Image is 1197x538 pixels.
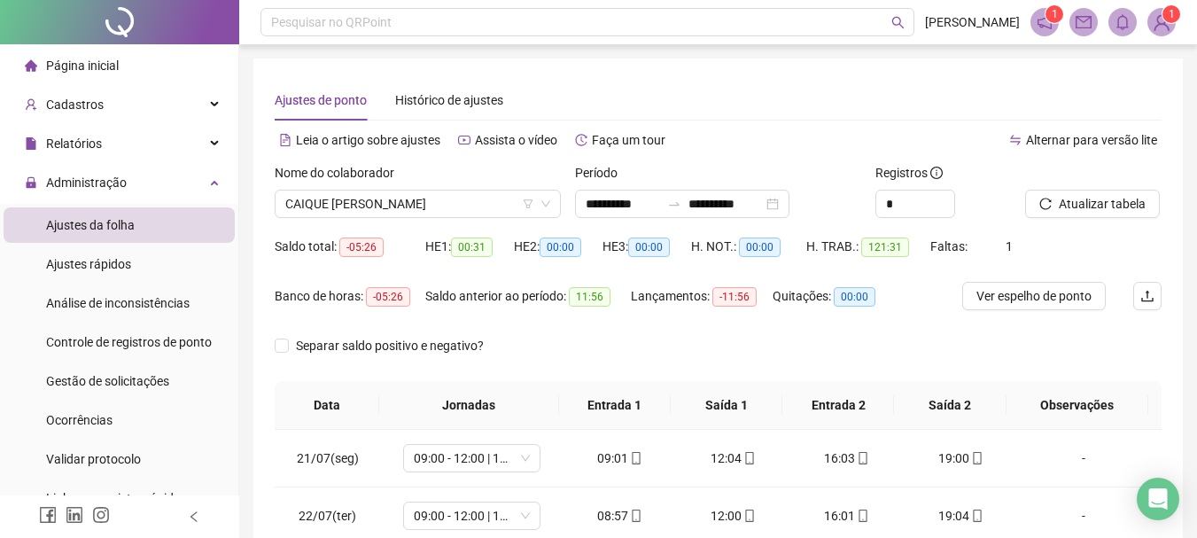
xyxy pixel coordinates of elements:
[425,237,514,257] div: HE 1:
[46,175,127,190] span: Administração
[458,134,470,146] span: youtube
[46,97,104,112] span: Cadastros
[1037,14,1053,30] span: notification
[578,448,663,468] div: 09:01
[1076,14,1092,30] span: mail
[855,510,869,522] span: mobile
[275,381,379,430] th: Data
[804,448,890,468] div: 16:03
[1031,448,1136,468] div: -
[1026,133,1157,147] span: Alternar para versão lite
[773,286,897,307] div: Quitações:
[46,374,169,388] span: Gestão de solicitações
[1025,190,1160,218] button: Atualizar tabela
[1045,5,1063,23] sup: 1
[25,176,37,189] span: lock
[46,257,131,271] span: Ajustes rápidos
[46,58,119,73] span: Página inicial
[667,197,681,211] span: to
[414,503,530,529] span: 09:00 - 12:00 | 16:00 - 19:00
[1007,381,1148,430] th: Observações
[691,448,776,468] div: 12:04
[628,238,670,257] span: 00:00
[930,167,943,179] span: info-circle
[691,506,776,526] div: 12:00
[742,510,756,522] span: mobile
[855,452,869,464] span: mobile
[667,197,681,211] span: swap-right
[1059,194,1146,214] span: Atualizar tabela
[475,133,557,147] span: Assista o vídeo
[918,448,1003,468] div: 19:00
[691,237,806,257] div: H. NOT.:
[46,491,181,505] span: Link para registro rápido
[969,452,983,464] span: mobile
[578,506,663,526] div: 08:57
[1021,395,1134,415] span: Observações
[285,191,550,217] span: CAIQUE RODRIGO LEMES SALLES
[806,237,930,257] div: H. TRAB.:
[275,163,406,183] label: Nome do colaborador
[299,509,356,523] span: 22/07(ter)
[92,506,110,524] span: instagram
[297,451,359,465] span: 21/07(seg)
[46,296,190,310] span: Análise de inconsistências
[1031,506,1136,526] div: -
[1039,198,1052,210] span: reload
[891,16,905,29] span: search
[575,163,629,183] label: Período
[628,452,642,464] span: mobile
[46,335,212,349] span: Controle de registros de ponto
[289,336,491,355] span: Separar saldo positivo e negativo?
[414,445,530,472] span: 09:00 - 12:00 | 16:00 - 19:00
[1137,478,1179,520] div: Open Intercom Messenger
[804,506,890,526] div: 16:01
[1169,8,1175,20] span: 1
[602,237,691,257] div: HE 3:
[523,199,533,209] span: filter
[46,218,135,232] span: Ajustes da folha
[296,133,440,147] span: Leia o artigo sobre ajustes
[1006,239,1013,253] span: 1
[46,413,113,427] span: Ocorrências
[514,237,602,257] div: HE 2:
[46,452,141,466] span: Validar protocolo
[1052,8,1058,20] span: 1
[918,506,1003,526] div: 19:04
[425,286,631,307] div: Saldo anterior ao período:
[25,137,37,150] span: file
[592,133,665,147] span: Faça um tour
[395,93,503,107] span: Histórico de ajustes
[712,287,757,307] span: -11:56
[861,238,909,257] span: 121:31
[339,238,384,257] span: -05:26
[875,163,943,183] span: Registros
[569,287,610,307] span: 11:56
[1009,134,1022,146] span: swap
[976,286,1092,306] span: Ver espelho de ponto
[39,506,57,524] span: facebook
[834,287,875,307] span: 00:00
[969,510,983,522] span: mobile
[1115,14,1131,30] span: bell
[739,238,781,257] span: 00:00
[379,381,559,430] th: Jornadas
[575,134,587,146] span: history
[1162,5,1180,23] sup: Atualize o seu contato no menu Meus Dados
[1148,9,1175,35] img: 86455
[930,239,970,253] span: Faltas:
[1140,289,1154,303] span: upload
[279,134,291,146] span: file-text
[25,98,37,111] span: user-add
[962,282,1106,310] button: Ver espelho de ponto
[66,506,83,524] span: linkedin
[742,452,756,464] span: mobile
[782,381,894,430] th: Entrada 2
[671,381,782,430] th: Saída 1
[25,59,37,72] span: home
[275,237,425,257] div: Saldo total:
[631,286,773,307] div: Lançamentos:
[559,381,671,430] th: Entrada 1
[894,381,1006,430] th: Saída 2
[366,287,410,307] span: -05:26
